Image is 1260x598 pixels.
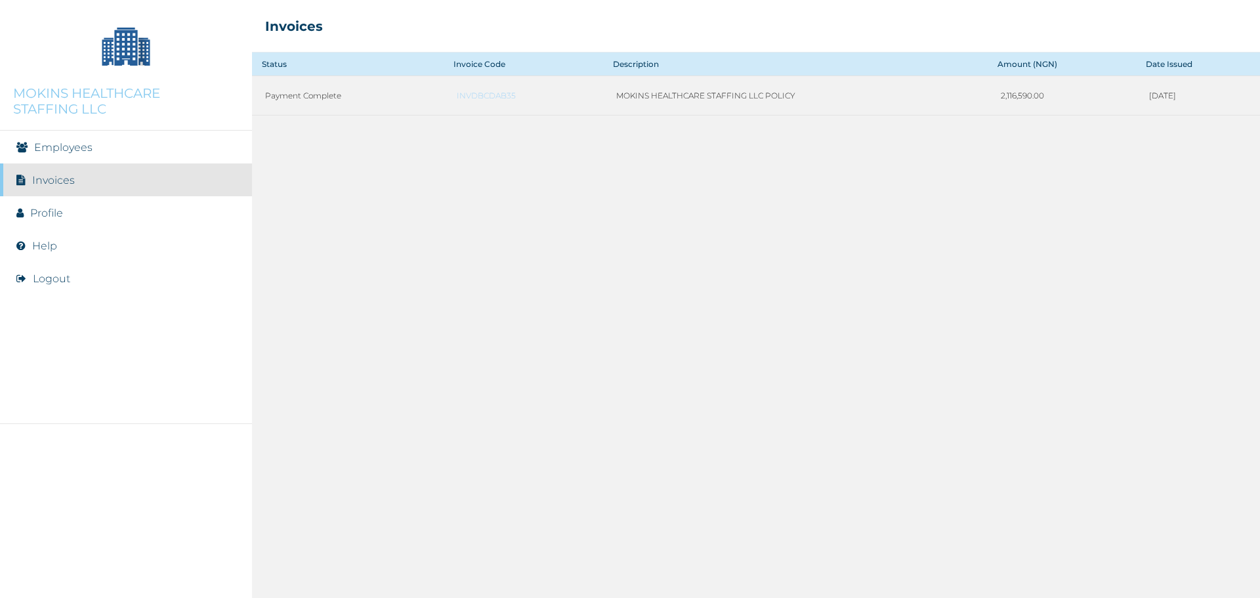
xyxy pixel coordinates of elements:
[93,13,159,79] img: Company
[988,76,1136,116] td: 2,116,590.00
[1136,53,1260,76] th: Date Issued
[30,207,63,219] a: Profile
[603,76,988,116] td: MOKINS HEALTHCARE STAFFING LLC POLICY
[13,85,239,117] p: MOKINS HEALTHCARE STAFFING LLC
[265,18,323,34] h2: Invoices
[33,272,70,285] button: Logout
[444,53,603,76] th: Invoice Code
[32,240,57,252] a: Help
[252,53,444,76] th: Status
[34,141,93,154] a: Employees
[457,91,590,100] a: INVDBCDAB35
[603,53,988,76] th: Description
[32,174,75,186] a: Invoices
[13,565,239,585] img: RelianceHMO's Logo
[252,76,444,116] td: Payment Complete
[1136,76,1260,116] td: [DATE]
[988,53,1136,76] th: Amount (NGN)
